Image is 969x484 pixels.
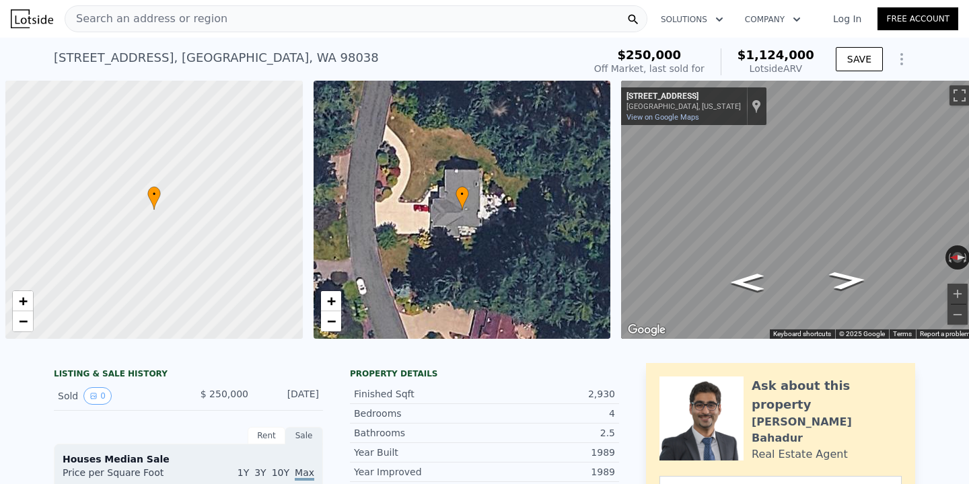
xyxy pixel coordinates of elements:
div: Finished Sqft [354,387,485,401]
div: Real Estate Agent [752,446,848,462]
div: Property details [350,368,619,379]
span: + [326,292,335,309]
span: $250,000 [618,48,682,62]
div: 1989 [485,465,615,479]
button: Company [734,7,812,32]
div: Sale [285,427,323,444]
div: [STREET_ADDRESS] [626,91,741,102]
a: View on Google Maps [626,113,699,122]
a: Log In [817,12,877,26]
a: Show location on map [752,99,761,114]
span: $ 250,000 [201,389,248,399]
img: Google [624,321,669,339]
div: Rent [248,427,285,444]
span: 10Y [272,467,289,478]
div: [GEOGRAPHIC_DATA], [US_STATE] [626,102,741,111]
path: Go South, 237th Pl SE [813,266,883,294]
span: • [456,188,469,200]
div: Off Market, last sold for [594,62,705,75]
div: [DATE] [259,387,319,405]
div: Lotside ARV [738,62,814,75]
img: Lotside [11,9,53,28]
div: Houses Median Sale [63,452,314,466]
span: © 2025 Google [839,330,885,337]
button: Rotate counterclockwise [945,245,953,270]
button: Solutions [650,7,734,32]
button: View historical data [83,387,112,405]
div: • [456,186,469,210]
span: $1,124,000 [738,48,814,62]
span: − [326,313,335,329]
div: LISTING & SALE HISTORY [54,368,323,382]
div: Ask about this property [752,376,902,414]
path: Go North, 237th Pl SE [717,270,777,295]
div: 2.5 [485,426,615,440]
div: • [147,186,161,210]
span: Search an address or region [65,11,227,27]
a: Zoom out [13,311,33,331]
div: Sold [58,387,178,405]
div: 1989 [485,446,615,459]
a: Terms (opens in new tab) [893,330,912,337]
span: − [19,313,28,329]
a: Zoom in [13,291,33,311]
a: Open this area in Google Maps (opens a new window) [624,321,669,339]
a: Free Account [877,7,958,30]
button: Zoom in [947,284,968,304]
div: Bedrooms [354,407,485,420]
div: Year Built [354,446,485,459]
div: Year Improved [354,465,485,479]
div: 2,930 [485,387,615,401]
button: Zoom out [947,305,968,325]
div: 4 [485,407,615,420]
div: [STREET_ADDRESS] , [GEOGRAPHIC_DATA] , WA 98038 [54,48,379,67]
span: • [147,188,161,200]
div: Bathrooms [354,426,485,440]
span: 3Y [254,467,266,478]
span: Max [295,467,314,481]
div: [PERSON_NAME] Bahadur [752,414,902,446]
span: 1Y [238,467,249,478]
button: Keyboard shortcuts [773,329,831,339]
button: Show Options [888,46,915,73]
button: SAVE [836,47,883,71]
span: + [19,292,28,309]
a: Zoom in [321,291,341,311]
a: Zoom out [321,311,341,331]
